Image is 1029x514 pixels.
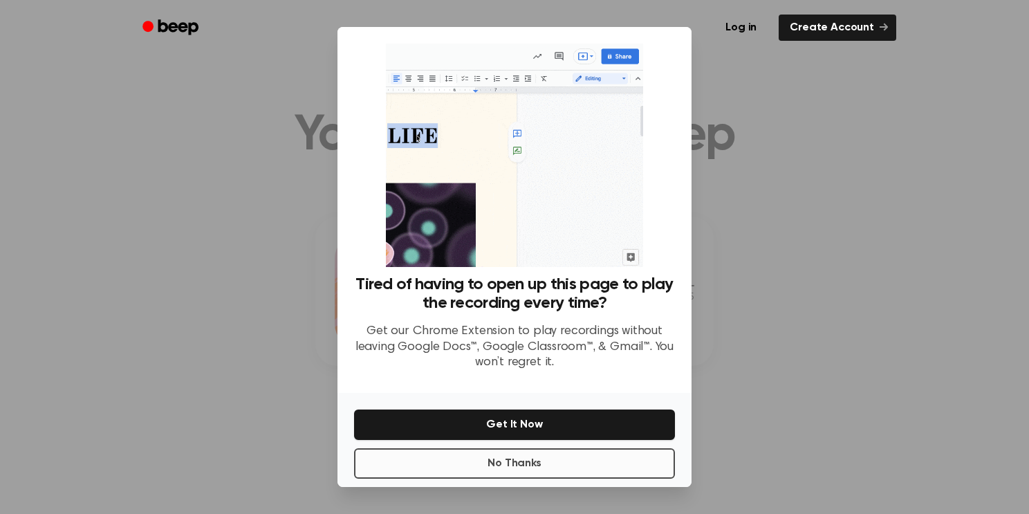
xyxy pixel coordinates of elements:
[354,324,675,371] p: Get our Chrome Extension to play recordings without leaving Google Docs™, Google Classroom™, & Gm...
[779,15,896,41] a: Create Account
[386,44,642,267] img: Beep extension in action
[354,448,675,479] button: No Thanks
[712,12,770,44] a: Log in
[354,410,675,440] button: Get It Now
[354,275,675,313] h3: Tired of having to open up this page to play the recording every time?
[133,15,211,42] a: Beep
